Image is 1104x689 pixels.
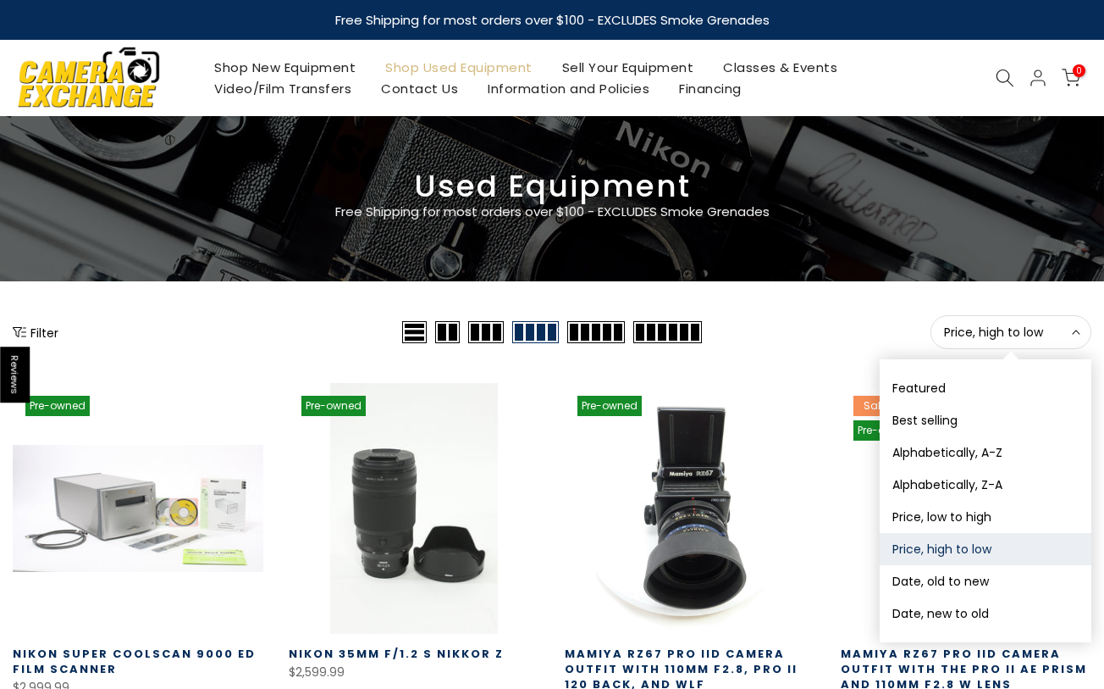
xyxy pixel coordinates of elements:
button: Featured [880,372,1091,404]
button: Price, high to low [880,533,1091,565]
h3: Used Equipment [13,175,1091,197]
a: Classes & Events [709,57,853,78]
button: Alphabetically, A-Z [880,436,1091,469]
a: Nikon Super Coolscan 9000 ED Film Scanner [13,646,256,677]
span: Price, high to low [944,325,1078,340]
a: Video/Film Transfers [200,78,367,99]
a: Information and Policies [473,78,665,99]
a: Sell Your Equipment [547,57,709,78]
p: Free Shipping for most orders over $100 - EXCLUDES Smoke Grenades [235,202,869,222]
a: Contact Us [367,78,473,99]
button: Alphabetically, Z-A [880,469,1091,501]
button: Best selling [880,404,1091,436]
button: Price, high to low [930,315,1091,349]
span: 0 [1073,64,1085,77]
button: Date, new to old [880,597,1091,630]
button: Show filters [13,324,58,341]
button: Date, old to new [880,565,1091,597]
a: 0 [1062,69,1080,87]
div: $2,599.99 [289,662,539,683]
a: Shop New Equipment [200,57,371,78]
a: Shop Used Equipment [371,57,548,78]
a: Nikon 35mm f/1.2 S Nikkor Z [289,646,504,662]
button: Price, low to high [880,501,1091,533]
a: Financing [665,78,757,99]
strong: Free Shipping for most orders over $100 - EXCLUDES Smoke Grenades [335,11,770,29]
